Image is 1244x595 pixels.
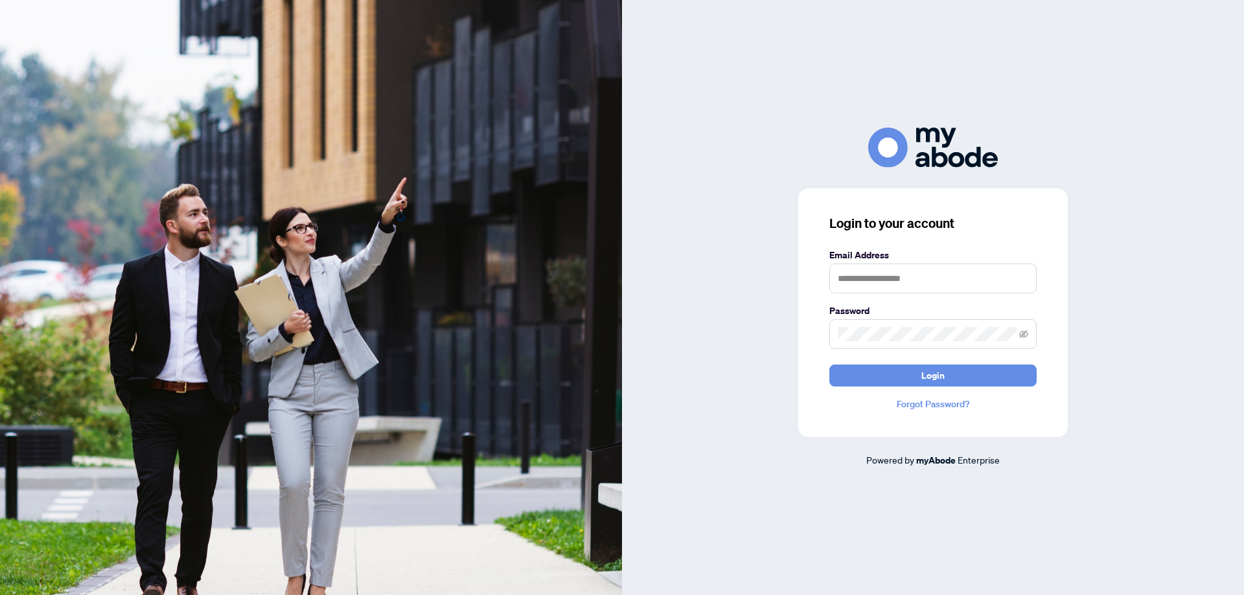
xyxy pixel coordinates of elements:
[829,397,1037,411] a: Forgot Password?
[868,128,998,167] img: ma-logo
[866,454,914,466] span: Powered by
[829,214,1037,232] h3: Login to your account
[829,365,1037,387] button: Login
[921,365,945,386] span: Login
[829,248,1037,262] label: Email Address
[916,453,956,467] a: myAbode
[958,454,1000,466] span: Enterprise
[1019,330,1028,339] span: eye-invisible
[829,304,1037,318] label: Password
